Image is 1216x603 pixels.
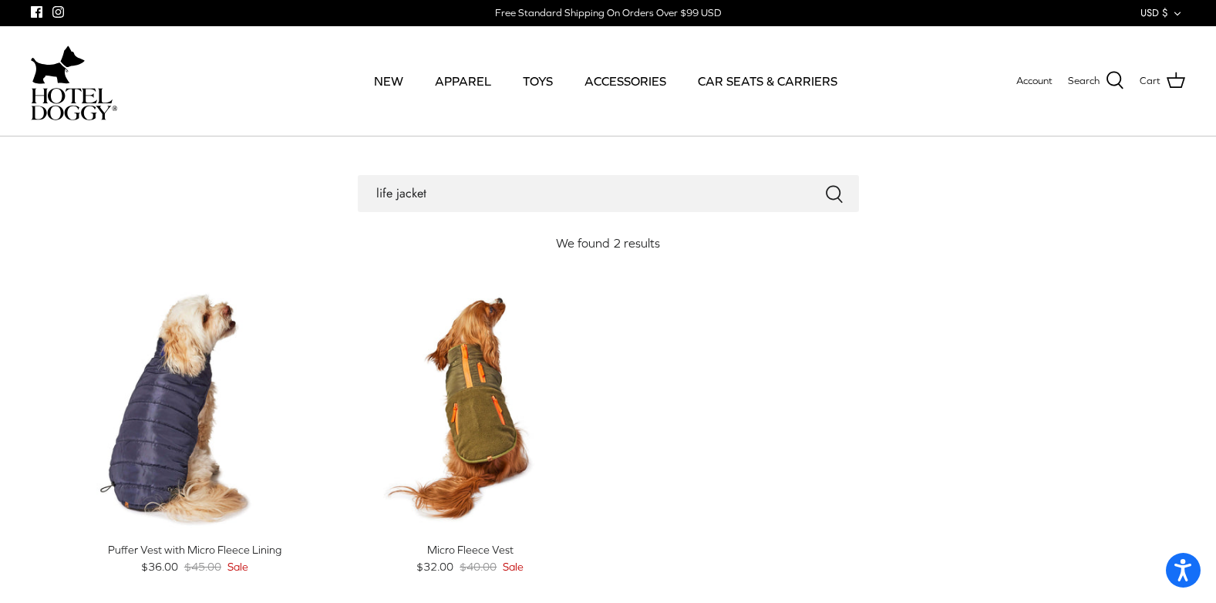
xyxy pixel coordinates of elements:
a: Micro Fleece Vest [344,281,597,534]
a: hoteldoggycom [31,42,117,120]
div: Primary navigation [229,55,982,107]
span: Search [1068,73,1100,89]
input: Search Store [358,175,859,212]
a: NEW [360,55,417,107]
a: Puffer Vest with Micro Fleece Lining [69,281,322,534]
button: Submit [825,184,844,204]
img: hoteldoggycom [31,88,117,120]
span: $32.00 [416,558,453,575]
a: Instagram [52,6,64,18]
div: We found 2 results [69,234,1148,254]
img: dog-icon.svg [31,42,85,88]
span: 20% off [76,289,131,312]
a: APPAREL [421,55,505,107]
span: Cart [1140,73,1160,89]
span: Account [1016,75,1053,86]
span: $36.00 [141,558,178,575]
a: CAR SEATS & CARRIERS [684,55,851,107]
span: 20% off [352,289,406,312]
a: Facebook [31,6,42,18]
div: Micro Fleece Vest [344,541,597,558]
span: $40.00 [460,558,497,575]
a: ACCESSORIES [571,55,680,107]
span: $45.00 [184,558,221,575]
a: Free Standard Shipping On Orders Over $99 USD [495,2,721,25]
a: Account [1016,73,1053,89]
div: Free Standard Shipping On Orders Over $99 USD [495,6,721,20]
div: Puffer Vest with Micro Fleece Lining [69,541,322,558]
a: TOYS [509,55,567,107]
a: Search [1068,71,1124,91]
a: Micro Fleece Vest $32.00 $40.00 Sale [344,541,597,576]
a: Cart [1140,71,1185,91]
span: Sale [503,558,524,575]
a: Puffer Vest with Micro Fleece Lining $36.00 $45.00 Sale [69,541,322,576]
span: Sale [227,558,248,575]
